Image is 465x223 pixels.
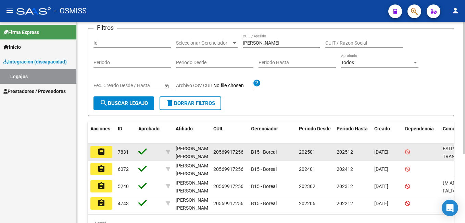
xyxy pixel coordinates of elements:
[176,196,212,212] div: [PERSON_NAME] [PERSON_NAME]
[213,184,243,189] span: 20569917256
[248,121,296,144] datatable-header-cell: Gerenciador
[341,60,354,65] span: Todos
[118,166,129,172] span: 6072
[173,121,211,144] datatable-header-cell: Afiliado
[3,87,66,95] span: Prestadores / Proveedores
[451,7,460,15] mat-icon: person
[374,201,388,206] span: [DATE]
[213,83,253,89] input: Archivo CSV CUIL
[176,162,212,178] div: [PERSON_NAME] [PERSON_NAME]
[176,145,212,161] div: [PERSON_NAME] [PERSON_NAME]
[93,83,118,89] input: Fecha inicio
[337,126,368,131] span: Periodo Hasta
[97,199,105,207] mat-icon: assignment
[405,126,434,131] span: Dependencia
[100,99,108,107] mat-icon: search
[100,100,148,106] span: Buscar Legajo
[160,96,221,110] button: Borrar Filtros
[442,200,458,216] div: Open Intercom Messenger
[138,126,160,131] span: Aprobado
[299,149,315,155] span: 202501
[118,184,129,189] span: 5240
[337,166,353,172] span: 202412
[176,83,213,88] span: Archivo CSV CUIL
[213,166,243,172] span: 20569917256
[54,3,87,19] span: - OSMISS
[299,201,315,206] span: 202206
[88,121,115,144] datatable-header-cell: Acciones
[176,179,212,195] div: [PERSON_NAME] [PERSON_NAME]
[402,121,440,144] datatable-header-cell: Dependencia
[115,121,136,144] datatable-header-cell: ID
[253,79,261,87] mat-icon: help
[299,126,331,131] span: Periodo Desde
[118,201,129,206] span: 4743
[118,126,122,131] span: ID
[299,166,315,172] span: 202401
[93,23,117,33] h3: Filtros
[3,58,67,66] span: Integración (discapacidad)
[213,126,224,131] span: CUIL
[97,165,105,173] mat-icon: assignment
[213,149,243,155] span: 20569917256
[3,43,21,51] span: Inicio
[213,201,243,206] span: 20569917256
[97,182,105,190] mat-icon: assignment
[374,166,388,172] span: [DATE]
[90,126,110,131] span: Acciones
[251,166,277,172] span: B15 - Boreal
[337,149,353,155] span: 202512
[166,99,174,107] mat-icon: delete
[372,121,402,144] datatable-header-cell: Creado
[163,82,170,90] button: Open calendar
[3,28,39,36] span: Firma Express
[374,149,388,155] span: [DATE]
[251,184,277,189] span: B15 - Boreal
[97,148,105,156] mat-icon: assignment
[166,100,215,106] span: Borrar Filtros
[337,201,353,206] span: 202212
[118,149,129,155] span: 7831
[136,121,163,144] datatable-header-cell: Aprobado
[176,126,193,131] span: Afiliado
[124,83,158,89] input: Fecha fin
[296,121,334,144] datatable-header-cell: Periodo Desde
[251,126,278,131] span: Gerenciador
[176,40,231,46] span: Seleccionar Gerenciador
[337,184,353,189] span: 202312
[93,96,154,110] button: Buscar Legajo
[374,126,390,131] span: Creado
[211,121,248,144] datatable-header-cell: CUIL
[374,184,388,189] span: [DATE]
[251,201,277,206] span: B15 - Boreal
[251,149,277,155] span: B15 - Boreal
[299,184,315,189] span: 202302
[5,7,14,15] mat-icon: menu
[334,121,372,144] datatable-header-cell: Periodo Hasta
